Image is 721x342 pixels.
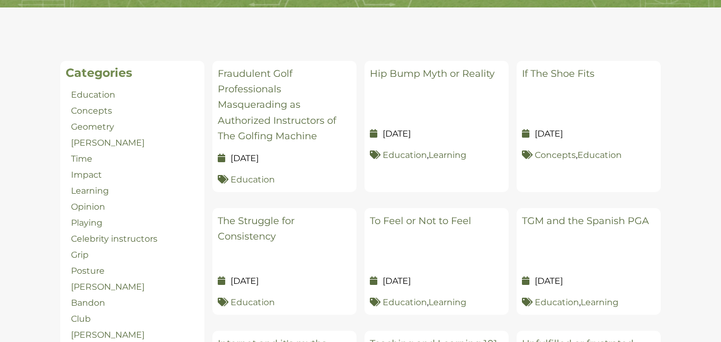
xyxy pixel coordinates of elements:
[218,275,351,288] p: [DATE]
[370,148,503,162] p: ,
[231,297,275,307] a: Education
[581,297,619,307] a: Learning
[71,106,112,116] a: Concepts
[71,154,92,164] a: Time
[71,282,145,292] a: [PERSON_NAME]
[71,90,115,100] a: Education
[218,152,351,165] p: [DATE]
[66,66,199,80] h2: Categories
[535,150,576,160] a: Concepts
[522,148,655,162] p: ,
[383,150,427,160] a: Education
[370,296,503,309] p: ,
[370,215,471,227] a: To Feel or Not to Feel
[71,186,109,196] a: Learning
[71,298,105,308] a: Bandon
[218,215,295,242] a: The Struggle for Consistency
[370,68,495,79] a: Hip Bump Myth or Reality
[429,150,466,160] a: Learning
[71,122,114,132] a: Geometry
[522,68,595,79] a: If The Shoe Fits
[522,275,655,288] p: [DATE]
[231,174,275,185] a: Education
[370,128,503,140] p: [DATE]
[522,128,655,140] p: [DATE]
[71,250,89,260] a: Grip
[71,202,105,212] a: Opinion
[535,297,579,307] a: Education
[522,296,655,309] p: ,
[71,266,105,276] a: Posture
[71,138,145,148] a: [PERSON_NAME]
[71,218,102,228] a: Playing
[383,297,427,307] a: Education
[71,314,91,324] a: Club
[370,275,503,288] p: [DATE]
[429,297,466,307] a: Learning
[577,150,622,160] a: Education
[71,234,157,244] a: Celebrity instructors
[218,68,336,142] a: Fraudulent Golf Professionals Masquerading as Authorized Instructors of The Golfing Machine
[522,215,649,227] a: TGM and the Spanish PGA
[71,170,102,180] a: Impact
[71,330,145,340] a: [PERSON_NAME]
